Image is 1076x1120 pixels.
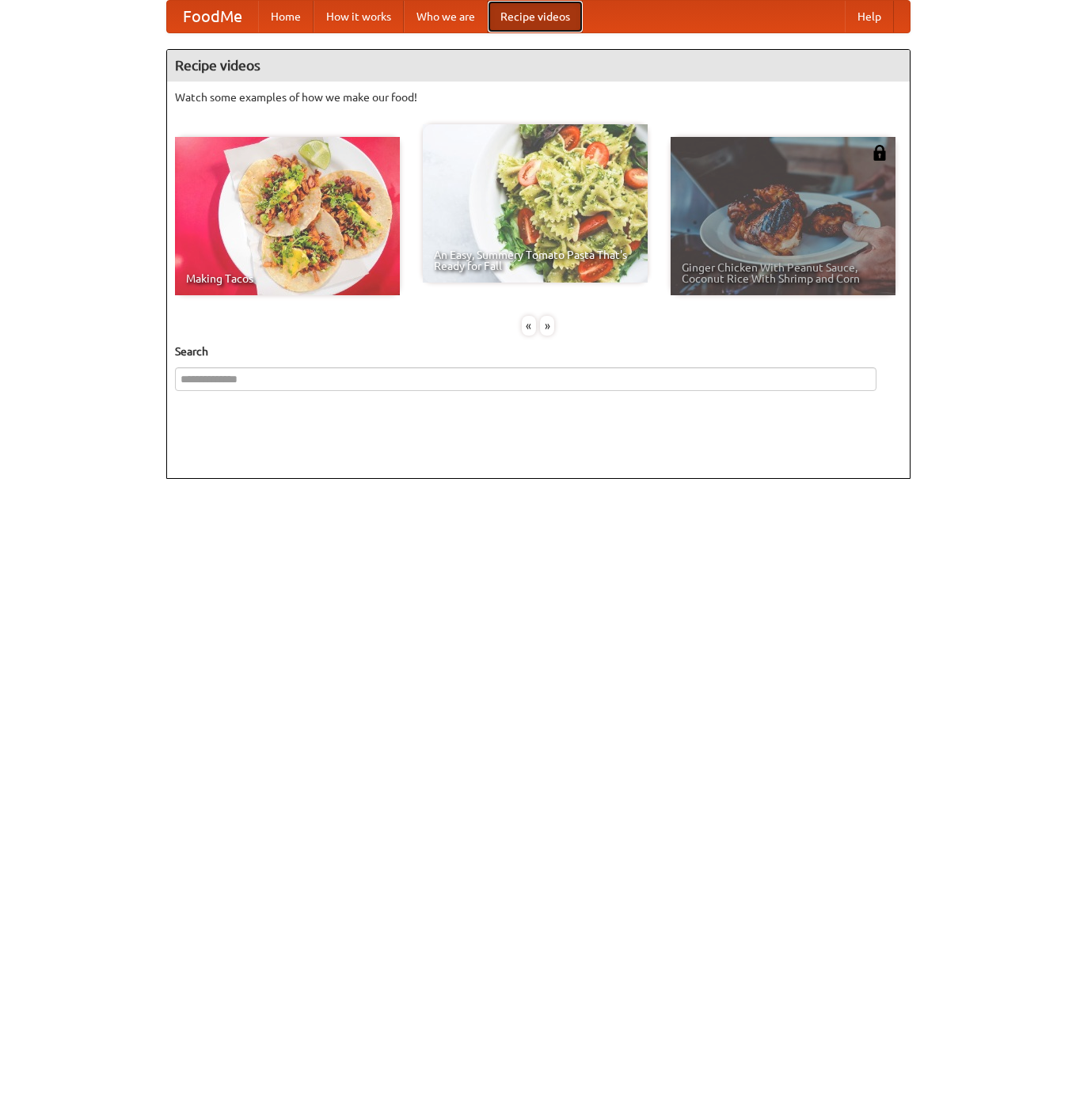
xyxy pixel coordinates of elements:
a: Help [845,1,894,32]
a: FoodMe [167,1,258,32]
div: » [540,316,554,336]
p: Watch some examples of how we make our food! [175,89,902,105]
div: « [522,316,536,336]
a: Home [258,1,314,32]
a: Recipe videos [488,1,583,32]
h5: Search [175,344,902,359]
h4: Recipe videos [167,50,910,82]
span: An Easy, Summery Tomato Pasta That's Ready for Fall [434,249,637,271]
a: Making Tacos [175,137,400,295]
a: How it works [314,1,404,32]
a: An Easy, Summery Tomato Pasta That's Ready for Fall [423,124,648,283]
span: Making Tacos [186,273,389,284]
a: Who we are [404,1,488,32]
img: 483408.png [872,145,888,161]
